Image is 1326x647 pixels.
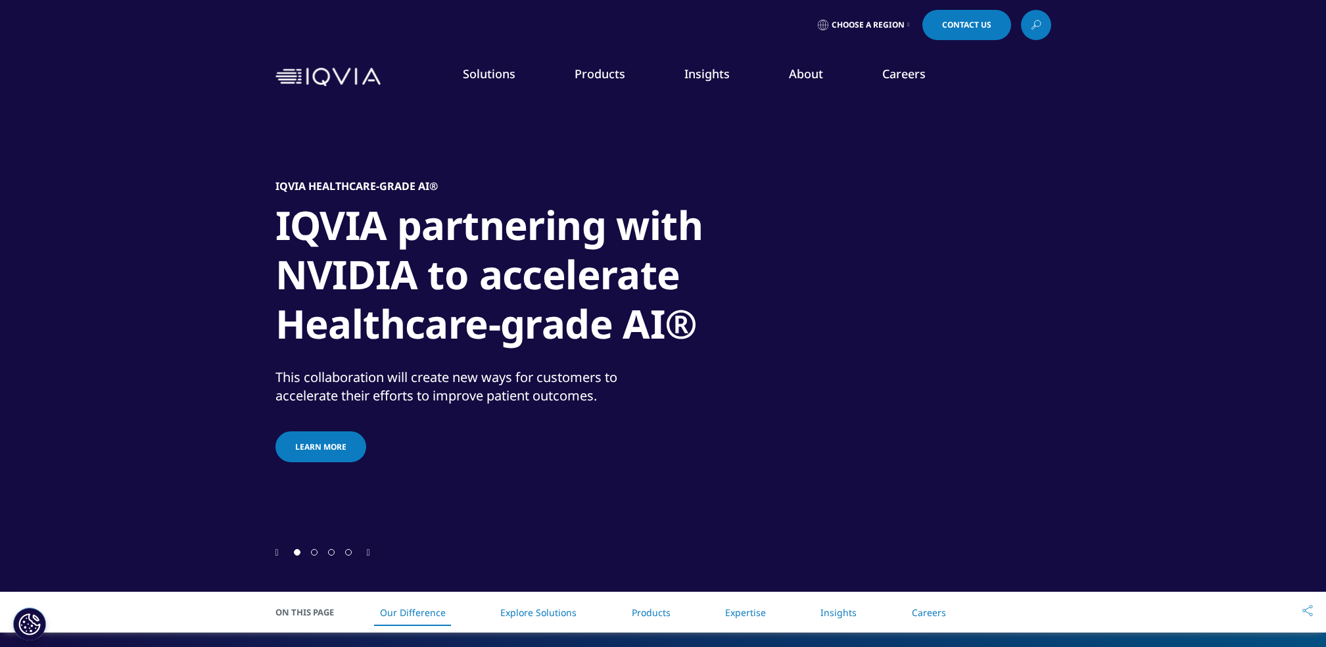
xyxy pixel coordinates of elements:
[942,21,991,29] span: Contact Us
[275,201,769,356] h1: IQVIA partnering with NVIDIA to accelerate Healthcare-grade AI®
[275,99,1051,546] div: 1 / 4
[275,431,366,462] a: Learn more
[789,66,823,82] a: About
[500,606,577,619] a: Explore Solutions
[345,549,352,556] span: Go to slide 4
[912,606,946,619] a: Careers
[820,606,857,619] a: Insights
[328,549,335,556] span: Go to slide 3
[275,606,348,619] span: On This Page
[275,546,279,558] div: Previous slide
[367,546,370,558] div: Next slide
[684,66,730,82] a: Insights
[275,368,660,405] div: This collaboration will create new ways for customers to accelerate their efforts to improve pati...
[832,20,905,30] span: Choose a Region
[275,68,381,87] img: IQVIA Healthcare Information Technology and Pharma Clinical Research Company
[632,606,671,619] a: Products
[575,66,625,82] a: Products
[294,549,300,556] span: Go to slide 1
[295,441,346,452] span: Learn more
[386,46,1051,108] nav: Primary
[922,10,1011,40] a: Contact Us
[275,180,438,193] h5: IQVIA Healthcare-grade AI®
[311,549,318,556] span: Go to slide 2
[380,606,446,619] a: Our Difference
[463,66,515,82] a: Solutions
[882,66,926,82] a: Careers
[725,606,766,619] a: Expertise
[13,608,46,640] button: 쿠키 설정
